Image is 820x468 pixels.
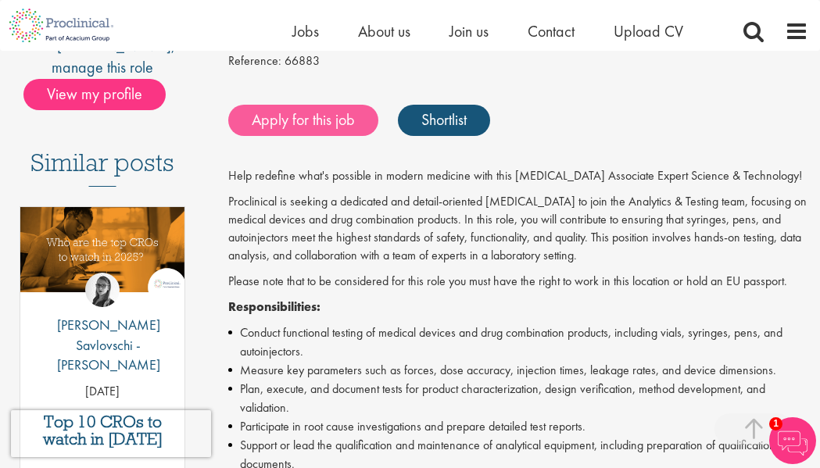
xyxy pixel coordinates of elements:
[528,21,575,41] a: Contact
[228,193,808,264] p: Proclinical is seeking a dedicated and detail-oriented [MEDICAL_DATA] to join the Analytics & Tes...
[11,410,211,457] iframe: reCAPTCHA
[20,207,184,345] a: Link to a post
[285,52,320,69] span: 66883
[292,21,319,41] a: Jobs
[85,273,120,307] img: Theodora Savlovschi - Wicks
[228,167,808,185] p: Help redefine what's possible in modern medicine with this [MEDICAL_DATA] Associate Expert Scienc...
[398,105,490,136] a: Shortlist
[228,361,808,380] li: Measure key parameters such as forces, dose accuracy, injection times, leakage rates, and device ...
[20,273,184,383] a: Theodora Savlovschi - Wicks [PERSON_NAME] Savlovschi - [PERSON_NAME]
[20,315,184,375] p: [PERSON_NAME] Savlovschi - [PERSON_NAME]
[228,273,808,291] p: Please note that to be considered for this role you must have the right to work in this location ...
[449,21,489,41] a: Join us
[228,323,808,361] li: Conduct functional testing of medical devices and drug combination products, including vials, syr...
[228,298,320,315] strong: Responsibilities:
[23,82,181,102] a: View my profile
[614,21,683,41] a: Upload CV
[20,207,184,292] img: Top 10 CROs 2025 | Proclinical
[12,34,193,79] div: Hi I'm , I manage this role
[20,383,184,401] p: [DATE]
[358,21,410,41] a: About us
[57,35,171,55] a: [PERSON_NAME]
[228,52,281,70] label: Reference:
[23,79,166,110] span: View my profile
[769,417,782,430] span: 1
[228,105,378,136] a: Apply for this job
[228,417,808,436] li: Participate in root cause investigations and prepare detailed test reports.
[30,149,174,187] h3: Similar posts
[228,380,808,417] li: Plan, execute, and document tests for product characterization, design verification, method devel...
[769,417,816,464] img: Chatbot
